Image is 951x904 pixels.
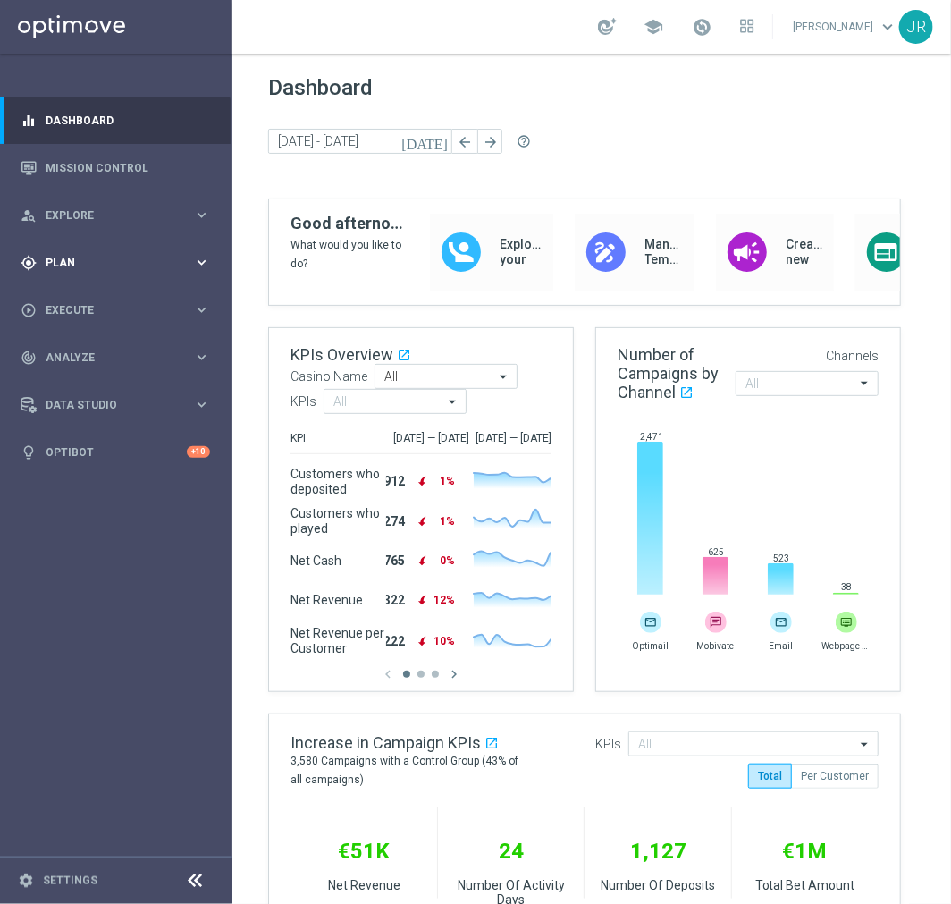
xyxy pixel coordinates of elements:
button: equalizer Dashboard [20,114,211,128]
button: person_search Explore keyboard_arrow_right [20,208,211,223]
i: equalizer [21,113,37,129]
button: gps_fixed Plan keyboard_arrow_right [20,256,211,270]
button: lightbulb Optibot +10 [20,445,211,460]
span: school [644,17,663,37]
a: Mission Control [46,144,210,191]
i: person_search [21,207,37,224]
button: track_changes Analyze keyboard_arrow_right [20,351,211,365]
button: Data Studio keyboard_arrow_right [20,398,211,412]
i: lightbulb [21,444,37,460]
i: keyboard_arrow_right [193,207,210,224]
span: Explore [46,210,193,221]
i: keyboard_arrow_right [193,396,210,413]
div: Analyze [21,350,193,366]
span: keyboard_arrow_down [878,17,897,37]
div: Explore [21,207,193,224]
button: play_circle_outline Execute keyboard_arrow_right [20,303,211,317]
a: Optibot [46,428,187,476]
i: gps_fixed [21,255,37,271]
span: Execute [46,305,193,316]
i: keyboard_arrow_right [193,349,210,366]
div: Execute [21,302,193,318]
i: keyboard_arrow_right [193,254,210,271]
a: [PERSON_NAME]keyboard_arrow_down [791,13,899,40]
a: Settings [43,875,97,886]
span: Data Studio [46,400,193,410]
div: JR [899,10,933,44]
div: Dashboard [21,97,210,144]
i: settings [18,873,34,889]
div: Data Studio [21,397,193,413]
a: Dashboard [46,97,210,144]
i: play_circle_outline [21,302,37,318]
span: Analyze [46,352,193,363]
span: Plan [46,258,193,268]
i: keyboard_arrow_right [193,301,210,318]
div: +10 [187,446,210,458]
div: Mission Control [21,144,210,191]
i: track_changes [21,350,37,366]
div: Optibot [21,428,210,476]
button: Mission Control [20,161,211,175]
div: Plan [21,255,193,271]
